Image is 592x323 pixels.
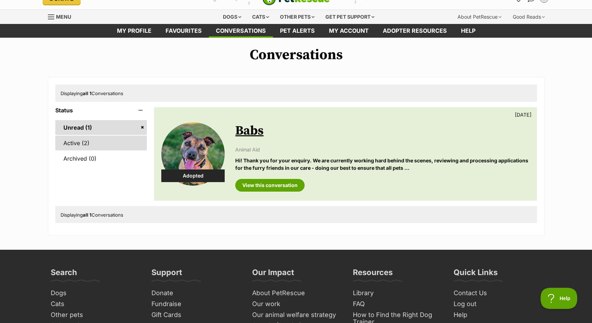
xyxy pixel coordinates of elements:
[353,267,393,281] h3: Resources
[515,111,531,118] p: [DATE]
[209,24,273,38] a: conversations
[541,288,578,309] iframe: Help Scout Beacon - Open
[48,288,142,299] a: Dogs
[218,10,246,24] div: Dogs
[273,24,322,38] a: Pet alerts
[451,310,544,321] a: Help
[350,299,444,310] a: FAQ
[55,136,147,150] a: Active (2)
[249,310,343,321] a: Our animal welfare strategy
[235,123,263,139] a: Babs
[61,91,123,96] span: Displaying Conversations
[161,122,225,186] img: Babs
[161,169,225,182] div: Adopted
[235,146,529,153] p: Animal Aid
[249,288,343,299] a: About PetRescue
[55,107,147,113] header: Status
[451,288,544,299] a: Contact Us
[56,14,71,20] span: Menu
[350,288,444,299] a: Library
[83,91,92,96] strong: all 1
[55,120,147,135] a: Unread (1)
[322,24,376,38] a: My account
[48,310,142,321] a: Other pets
[235,179,305,192] a: View this conversation
[110,24,158,38] a: My profile
[235,157,529,172] p: Hi! Thank you for your enquiry. We are currently working hard behind the scenes, reviewing and pr...
[275,10,319,24] div: Other pets
[454,267,498,281] h3: Quick Links
[51,267,77,281] h3: Search
[247,10,274,24] div: Cats
[320,10,379,24] div: Get pet support
[151,267,182,281] h3: Support
[149,310,242,321] a: Gift Cards
[376,24,454,38] a: Adopter resources
[55,151,147,166] a: Archived (0)
[149,288,242,299] a: Donate
[158,24,209,38] a: Favourites
[451,299,544,310] a: Log out
[61,212,123,218] span: Displaying Conversations
[453,10,506,24] div: About PetRescue
[249,299,343,310] a: Our work
[83,212,92,218] strong: all 1
[48,10,76,23] a: Menu
[252,267,294,281] h3: Our Impact
[149,299,242,310] a: Fundraise
[508,10,550,24] div: Good Reads
[454,24,482,38] a: Help
[48,299,142,310] a: Cats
